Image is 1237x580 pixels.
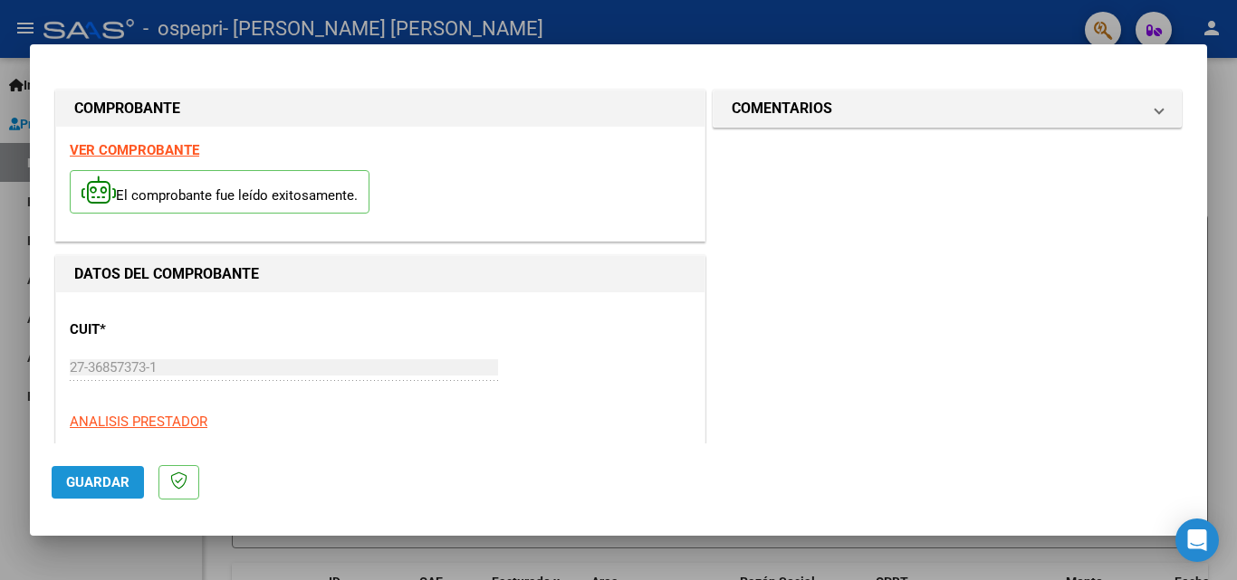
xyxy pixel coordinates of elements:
p: CUIT [70,319,256,340]
span: Guardar [66,474,129,490]
span: ANALISIS PRESTADOR [70,414,207,430]
button: Guardar [52,466,144,499]
strong: DATOS DEL COMPROBANTE [74,265,259,282]
strong: COMPROBANTE [74,100,180,117]
div: Open Intercom Messenger [1175,518,1219,562]
mat-expansion-panel-header: COMENTARIOS [714,90,1181,127]
a: VER COMPROBANTE [70,142,199,158]
p: El comprobante fue leído exitosamente. [70,170,369,214]
h1: COMENTARIOS [732,98,832,119]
